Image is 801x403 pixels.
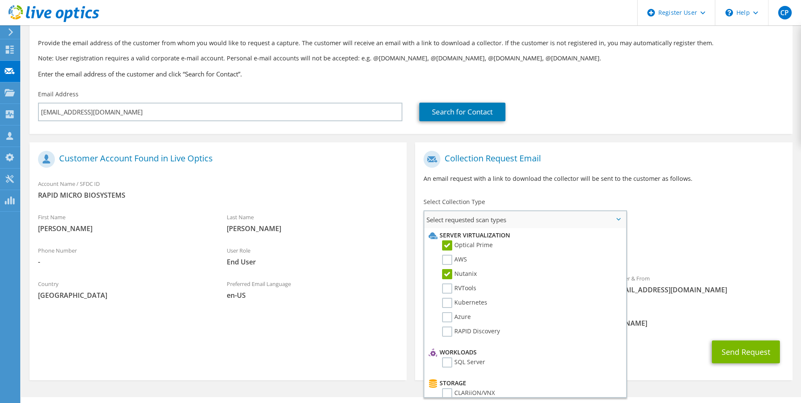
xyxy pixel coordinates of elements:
span: CP [778,6,792,19]
h1: Collection Request Email [424,151,779,168]
span: RAPID MICRO BIOSYSTEMS [38,191,398,200]
p: An email request with a link to download the collector will be sent to the customer as follows. [424,174,784,183]
span: End User [227,257,399,267]
label: SQL Server [442,357,485,368]
label: RAPID Discovery [442,327,500,337]
div: CC & Reply To [415,303,792,332]
div: First Name [30,208,218,237]
h3: Enter the email address of the customer and click “Search for Contact”. [38,69,784,79]
label: Kubernetes [442,298,487,308]
div: Account Name / SFDC ID [30,175,407,204]
label: Azure [442,312,471,322]
span: - [38,257,210,267]
label: Select Collection Type [424,198,485,206]
p: Note: User registration requires a valid corporate e-mail account. Personal e-mail accounts will ... [38,54,784,63]
li: Server Virtualization [426,230,621,240]
span: [PERSON_NAME] [227,224,399,233]
div: User Role [218,242,407,271]
div: Phone Number [30,242,218,271]
div: Sender & From [604,270,793,299]
div: Preferred Email Language [218,275,407,304]
div: Last Name [218,208,407,237]
div: Country [30,275,218,304]
label: CLARiiON/VNX [442,388,495,398]
span: en-US [227,291,399,300]
li: Storage [426,378,621,388]
a: Search for Contact [419,103,505,121]
label: RVTools [442,283,476,294]
label: Nutanix [442,269,477,279]
span: [EMAIL_ADDRESS][DOMAIN_NAME] [612,285,784,294]
label: Email Address [38,90,79,98]
h1: Customer Account Found in Live Optics [38,151,394,168]
div: To [415,270,604,299]
button: Send Request [712,340,780,363]
span: [PERSON_NAME] [38,224,210,233]
span: [GEOGRAPHIC_DATA] [38,291,210,300]
svg: \n [725,9,733,16]
div: Requested Collections [415,231,792,265]
p: Provide the email address of the customer from whom you would like to request a capture. The cust... [38,38,784,48]
label: Optical Prime [442,240,493,251]
span: Select requested scan types [424,211,625,228]
li: Workloads [426,347,621,357]
label: AWS [442,255,467,265]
